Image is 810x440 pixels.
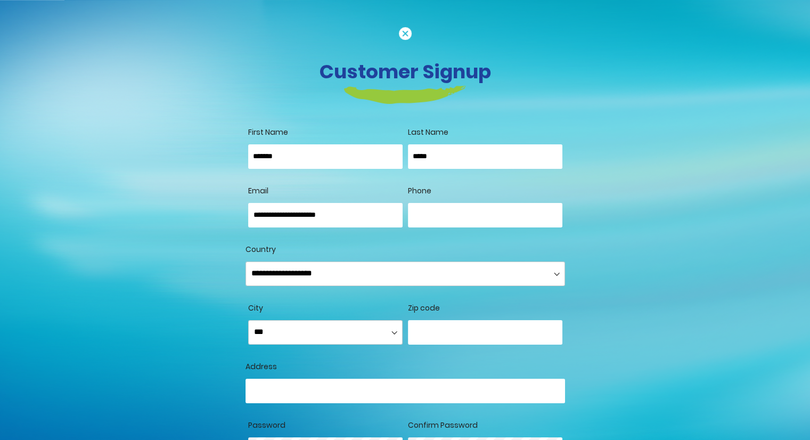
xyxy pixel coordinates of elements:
span: Confirm Password [408,420,478,430]
span: Phone [408,185,431,196]
img: login-heading-border.png [344,86,466,104]
span: First Name [248,127,288,137]
h3: Customer Signup [110,60,701,83]
span: Password [248,420,285,430]
span: Zip code [408,303,440,313]
span: Last Name [408,127,448,137]
span: City [248,303,263,313]
img: cancel [399,27,412,40]
span: Address [246,361,277,372]
span: Country [246,244,276,255]
span: Email [248,185,268,196]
